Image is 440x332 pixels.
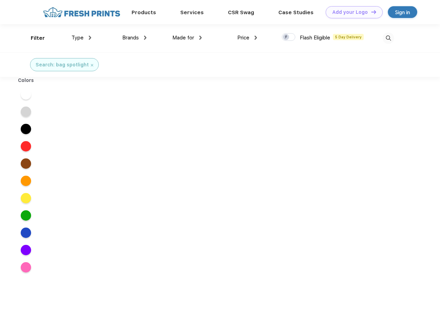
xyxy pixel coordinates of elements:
[383,33,394,44] img: desktop_search.svg
[388,6,417,18] a: Sign in
[371,10,376,14] img: DT
[144,36,146,40] img: dropdown.png
[333,34,364,40] span: 5 Day Delivery
[237,35,249,41] span: Price
[36,61,89,68] div: Search: bag spotlight
[31,34,45,42] div: Filter
[395,8,410,16] div: Sign in
[255,36,257,40] img: dropdown.png
[172,35,194,41] span: Made for
[13,77,39,84] div: Colors
[132,9,156,16] a: Products
[199,36,202,40] img: dropdown.png
[300,35,330,41] span: Flash Eligible
[122,35,139,41] span: Brands
[71,35,84,41] span: Type
[91,64,93,66] img: filter_cancel.svg
[89,36,91,40] img: dropdown.png
[41,6,122,18] img: fo%20logo%202.webp
[332,9,368,15] div: Add your Logo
